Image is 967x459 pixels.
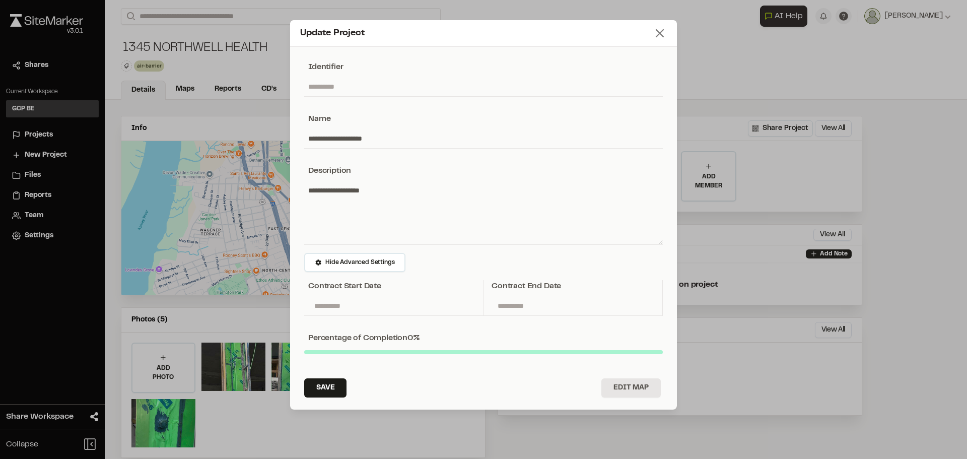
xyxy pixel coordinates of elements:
[304,113,663,125] div: Name
[304,378,347,398] button: Save
[308,280,479,292] div: Contract Start Date
[304,332,663,344] div: Percentage of Completion 0 %
[325,258,394,267] span: Hide Advanced Settings
[304,61,663,73] div: Identifier
[304,253,405,272] button: Hide Advanced Settings
[300,27,653,40] div: Update Project
[601,378,661,398] button: Edit Map
[304,165,663,177] div: Description
[492,280,662,292] div: Contract End Date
